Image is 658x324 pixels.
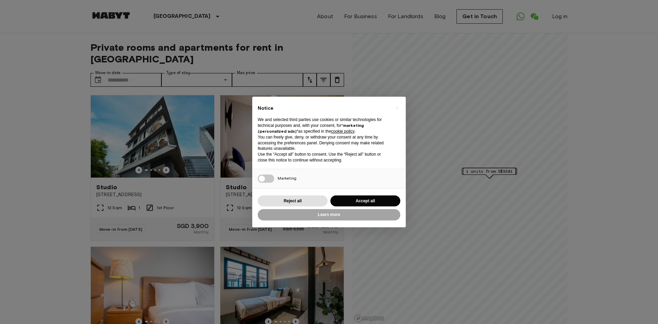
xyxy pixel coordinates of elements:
h2: Notice [258,105,389,112]
button: Learn more [258,209,400,220]
strong: “marketing (personalized ads)” [258,123,364,134]
a: cookie policy [331,129,354,134]
p: Use the “Accept all” button to consent. Use the “Reject all” button or close this notice to conti... [258,152,389,163]
button: Close this notice [391,102,402,113]
p: We and selected third parties use cookies or similar technologies for technical purposes and, wit... [258,117,389,134]
p: You can freely give, deny, or withdraw your consent at any time by accessing the preferences pane... [258,134,389,152]
button: Accept all [330,195,400,207]
span: × [396,104,398,112]
button: Reject all [258,195,328,207]
span: Marketing [278,176,296,181]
